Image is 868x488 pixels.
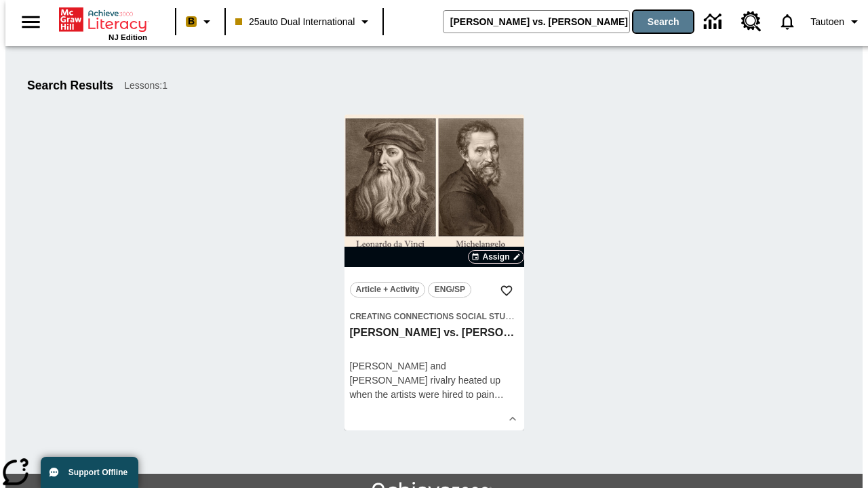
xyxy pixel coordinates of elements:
[350,326,519,340] h3: Michelangelo vs. Leonardo
[108,33,147,41] span: NJ Edition
[180,9,220,34] button: Boost Class color is peach. Change class color
[356,283,420,297] span: Article + Activity
[468,250,524,264] button: Assign Choose Dates
[810,15,844,29] span: Tautoen
[59,6,147,33] a: Home
[27,79,113,93] h1: Search Results
[350,282,426,298] button: Article + Activity
[11,2,51,42] button: Open side menu
[502,409,523,429] button: Show Details
[805,9,868,34] button: Profile/Settings
[350,309,519,323] span: Topic: Creating Connections Social Studies/World History II
[188,13,195,30] span: B
[696,3,733,41] a: Data Center
[770,4,805,39] a: Notifications
[733,3,770,40] a: Resource Center, Will open in new tab
[494,389,504,400] span: …
[482,251,509,263] span: Assign
[344,115,524,430] div: lesson details
[350,359,519,402] div: [PERSON_NAME] and [PERSON_NAME] rivalry heated up when the artists were hired to pai
[59,5,147,41] div: Home
[435,283,465,297] span: ENG/SP
[230,9,378,34] button: Class: 25auto Dual International, Select your class
[235,15,355,29] span: 25auto Dual International
[494,279,519,303] button: Add to Favorites
[443,11,629,33] input: search field
[428,282,471,298] button: ENG/SP
[633,11,693,33] button: Search
[68,468,127,477] span: Support Offline
[41,457,138,488] button: Support Offline
[489,389,494,400] span: n
[124,79,167,93] span: Lessons : 1
[350,312,525,321] span: Creating Connections Social Studies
